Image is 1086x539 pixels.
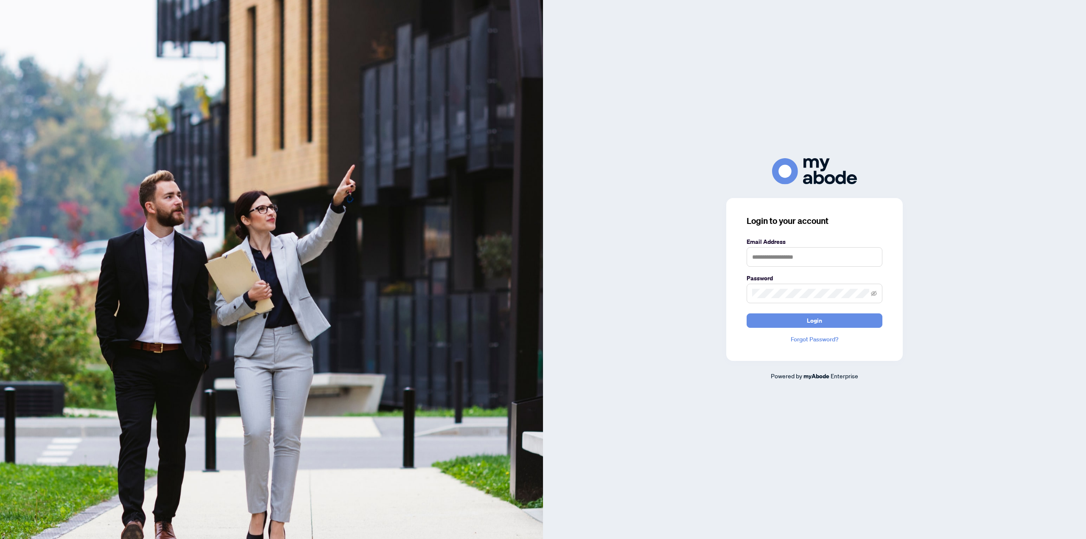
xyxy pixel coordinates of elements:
button: Login [747,313,882,328]
label: Password [747,274,882,283]
img: ma-logo [772,158,857,184]
a: myAbode [803,371,829,381]
span: eye-invisible [871,290,877,296]
a: Forgot Password? [747,335,882,344]
label: Email Address [747,237,882,246]
span: Login [807,314,822,327]
h3: Login to your account [747,215,882,227]
span: Enterprise [831,372,858,380]
span: Powered by [771,372,802,380]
